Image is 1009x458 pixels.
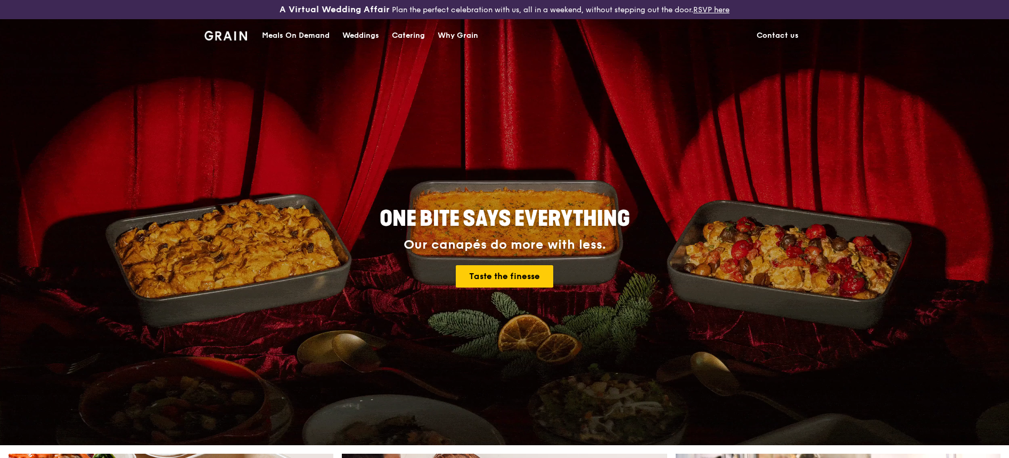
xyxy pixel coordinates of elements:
div: Meals On Demand [262,20,330,52]
a: RSVP here [693,5,729,14]
a: Contact us [750,20,805,52]
a: GrainGrain [204,19,248,51]
div: Why Grain [438,20,478,52]
a: Weddings [336,20,385,52]
a: Taste the finesse [456,265,553,288]
div: Weddings [342,20,379,52]
div: Catering [392,20,425,52]
img: Grain [204,31,248,40]
h3: A Virtual Wedding Affair [280,4,390,15]
a: Why Grain [431,20,485,52]
span: ONE BITE SAYS EVERYTHING [380,206,630,232]
div: Plan the perfect celebration with us, all in a weekend, without stepping out the door. [198,4,811,15]
a: Catering [385,20,431,52]
div: Our canapés do more with less. [313,238,696,252]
